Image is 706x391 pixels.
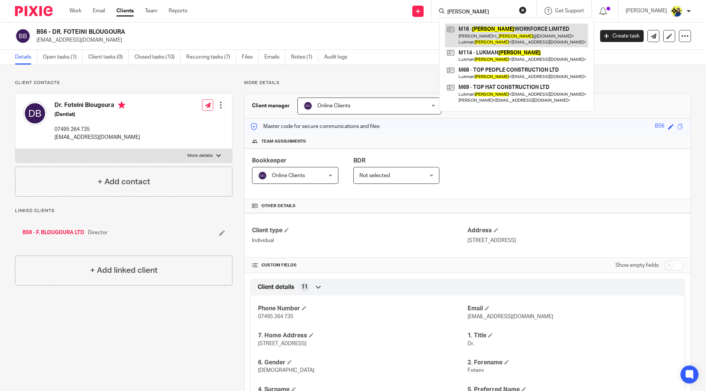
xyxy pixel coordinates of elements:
a: Open tasks (1) [43,50,83,65]
a: Emails [264,50,285,65]
p: [PERSON_NAME] [626,7,667,15]
a: Audit logs [324,50,353,65]
img: Bobo-Starbridge%201.jpg [671,5,683,17]
img: Pixie [15,6,53,16]
a: Clients [116,7,134,15]
h2: B56 - DR. FOTEINI BLOUGOURA [36,28,478,36]
a: B59 - F. BLOUGOURA LTD [23,229,84,236]
span: Client details [258,283,294,291]
a: Email [93,7,105,15]
span: Foteini [468,368,484,373]
span: Other details [261,203,296,209]
label: Show empty fields [615,262,659,269]
p: [STREET_ADDRESS] [468,237,683,244]
h4: Phone Number [258,305,468,313]
h3: Client manager [252,102,290,110]
img: svg%3E [303,101,312,110]
span: Team assignments [261,138,306,144]
p: Master code for secure communications and files [250,123,380,130]
h4: CUSTOM FIELDS [252,262,468,268]
span: 07495 264 735 [258,314,293,319]
p: More details [244,80,691,86]
button: Clear [519,6,526,14]
span: Director [88,229,107,236]
h4: Client type [252,227,468,235]
span: [DEMOGRAPHIC_DATA] [258,368,314,373]
span: [STREET_ADDRESS] [258,341,306,346]
a: Closed tasks (10) [134,50,181,65]
h4: + Add contact [98,176,150,188]
h4: 7. Home Address [258,332,468,340]
span: Dr. [468,341,474,346]
p: More details [187,153,213,159]
h4: Email [468,305,677,313]
a: Client tasks (0) [88,50,129,65]
i: Primary [118,101,125,109]
a: Notes (1) [291,50,318,65]
img: svg%3E [23,101,47,125]
p: Client contacts [15,80,232,86]
a: Files [242,50,259,65]
span: Bookkeeper [252,158,287,164]
p: [EMAIL_ADDRESS][DOMAIN_NAME] [36,36,589,44]
a: Work [69,7,81,15]
img: svg%3E [258,171,267,180]
h4: 2. Forename [468,359,677,367]
a: Details [15,50,37,65]
p: Individual [252,237,468,244]
a: Create task [600,30,644,42]
span: Get Support [555,8,584,14]
span: BDR [353,158,365,164]
p: [EMAIL_ADDRESS][DOMAIN_NAME] [54,134,140,141]
span: Online Clients [317,103,350,108]
h4: + Add linked client [90,265,158,276]
h4: Dr. Foteini Blougoura [54,101,140,111]
a: Reports [169,7,187,15]
span: Not selected [359,173,390,178]
span: [EMAIL_ADDRESS][DOMAIN_NAME] [468,314,553,319]
p: 07495 264 735 [54,126,140,133]
img: svg%3E [15,28,31,44]
p: Linked clients [15,208,232,214]
h4: 1. Title [468,332,677,340]
h5: (Dentist) [54,111,140,118]
span: Online Clients [272,173,305,178]
span: 11 [302,283,308,291]
a: Team [145,7,157,15]
a: Recurring tasks (7) [186,50,236,65]
h4: Address [468,227,683,235]
div: B56 [655,122,664,131]
input: Search [447,9,514,16]
h4: 6. Gender [258,359,468,367]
